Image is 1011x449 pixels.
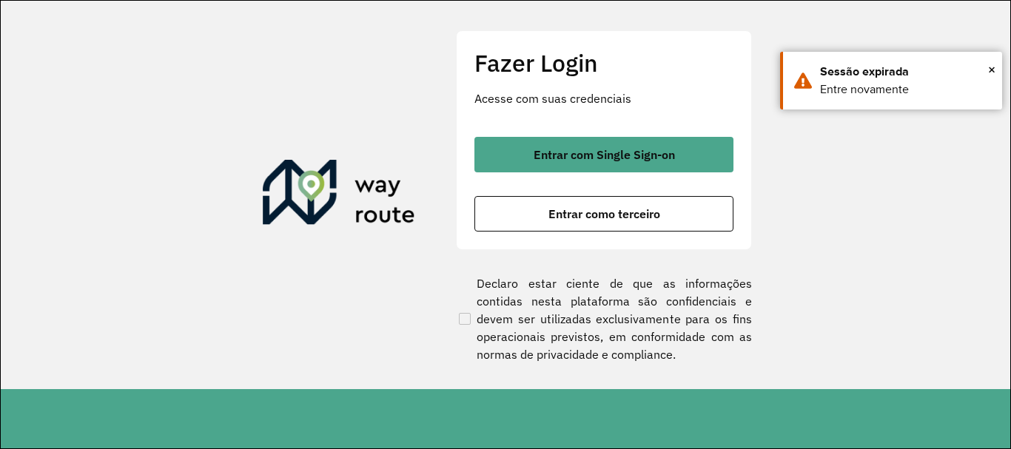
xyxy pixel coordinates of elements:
span: Entrar como terceiro [548,208,660,220]
p: Acesse com suas credenciais [474,90,733,107]
div: Sessão expirada [820,63,991,81]
button: button [474,137,733,172]
label: Declaro estar ciente de que as informações contidas nesta plataforma são confidenciais e devem se... [456,274,752,363]
div: Entre novamente [820,81,991,98]
button: button [474,196,733,232]
button: Close [988,58,995,81]
span: Entrar com Single Sign-on [534,149,675,161]
img: Roteirizador AmbevTech [263,160,415,231]
span: × [988,58,995,81]
h2: Fazer Login [474,49,733,77]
